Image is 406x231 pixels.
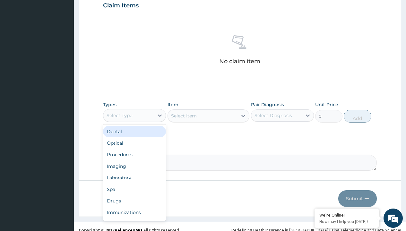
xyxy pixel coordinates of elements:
div: Others [103,218,166,230]
img: d_794563401_company_1708531726252_794563401 [12,32,26,48]
div: We're Online! [319,212,374,218]
label: Unit Price [315,101,338,108]
div: Select Diagnosis [255,112,292,119]
div: Optical [103,137,166,149]
div: Imaging [103,160,166,172]
div: Drugs [103,195,166,207]
label: Item [168,101,178,108]
div: Spa [103,184,166,195]
div: Chat with us now [33,36,108,44]
div: Minimize live chat window [105,3,121,19]
div: Select Type [107,112,132,119]
div: Immunizations [103,207,166,218]
button: Add [344,110,371,123]
label: Types [103,102,117,107]
div: Laboratory [103,172,166,184]
label: Comment [103,146,377,151]
label: Pair Diagnosis [251,101,284,108]
span: We're online! [37,73,89,137]
p: No claim item [219,58,260,64]
div: Procedures [103,149,166,160]
textarea: Type your message and hit 'Enter' [3,159,122,181]
div: Dental [103,126,166,137]
button: Submit [338,190,377,207]
p: How may I help you today? [319,219,374,224]
h3: Claim Items [103,2,139,9]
